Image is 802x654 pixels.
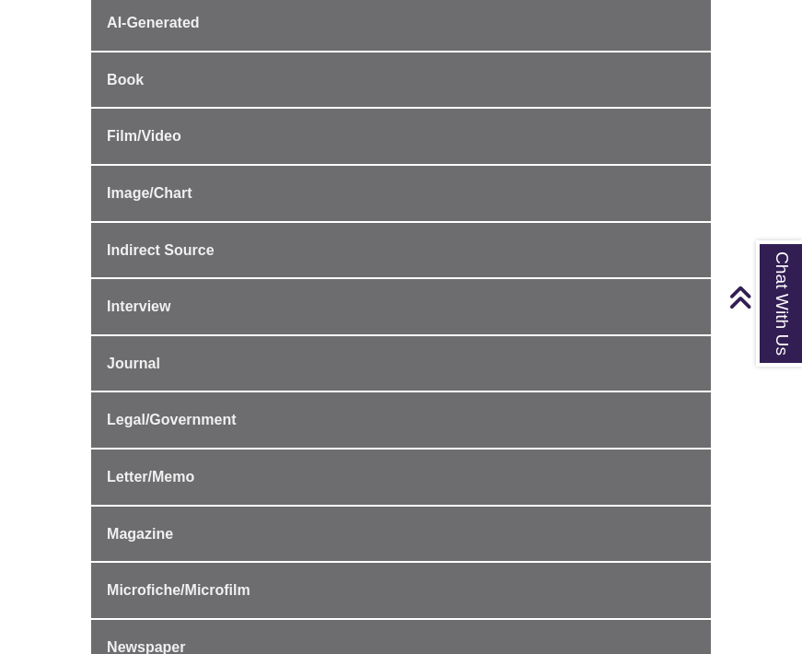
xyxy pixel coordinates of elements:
[107,298,170,314] span: Interview
[91,223,711,278] a: Indirect Source
[91,53,711,108] a: Book
[107,15,199,30] span: AI-Generated
[91,450,711,505] a: Letter/Memo
[107,469,194,485] span: Letter/Memo
[107,412,236,427] span: Legal/Government
[91,507,711,562] a: Magazine
[91,109,711,164] a: Film/Video
[107,242,214,258] span: Indirect Source
[107,72,144,88] span: Book
[107,526,173,542] span: Magazine
[107,582,250,598] span: Microfiche/Microfilm
[91,279,711,334] a: Interview
[91,166,711,221] a: Image/Chart
[91,336,711,391] a: Journal
[91,392,711,448] a: Legal/Government
[107,356,160,371] span: Journal
[107,185,192,201] span: Image/Chart
[107,128,181,144] span: Film/Video
[91,563,711,618] a: Microfiche/Microfilm
[728,285,797,309] a: Back to Top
